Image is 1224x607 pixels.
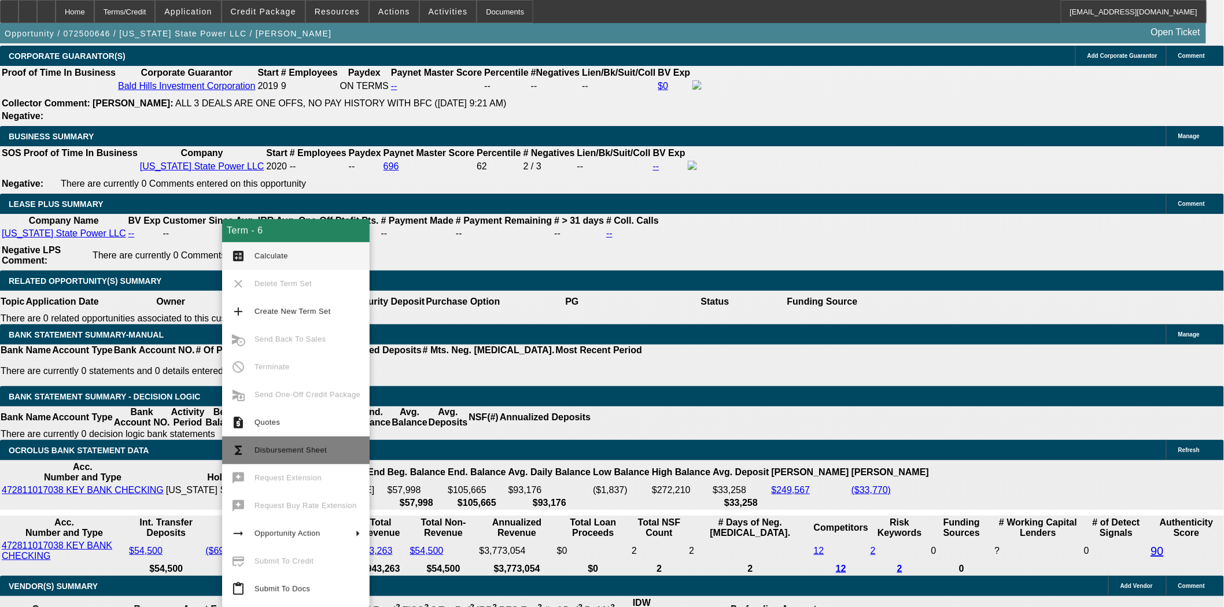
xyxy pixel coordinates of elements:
a: 696 [384,161,399,171]
b: Corporate Guarantor [141,68,233,77]
a: ($33,770) [851,485,891,495]
th: $54,500 [410,563,478,575]
th: NSF(#) [468,406,499,428]
td: -- [348,160,382,173]
th: # Days of Neg. [MEDICAL_DATA]. [688,517,812,539]
p: There are currently 0 statements and 0 details entered on this opportunity [1,366,642,376]
th: $3,773,054 [479,563,555,575]
th: Beg. Balance [205,406,241,428]
th: $33,258 [712,497,769,509]
th: Authenticity Score [1151,517,1223,539]
a: -- [653,161,659,171]
th: High Balance [651,461,711,483]
b: Avg. One-Off Ptofit Pts. [276,216,379,225]
button: Credit Package [222,1,305,23]
td: -- [581,80,656,92]
b: Avg. IRR [235,216,274,225]
b: Lien/Bk/Suit/Coll [577,148,651,158]
a: Bald Hills Investment Corporation [118,81,255,91]
span: Credit Package [231,7,296,16]
button: Application [156,1,220,23]
th: Bank Account NO. [113,406,171,428]
td: 2020 [266,160,287,173]
th: End. Balance [447,461,506,483]
th: Beg. Balance [387,461,446,483]
td: 0 [1083,540,1149,562]
mat-icon: content_paste [231,582,245,596]
div: $3,773,054 [480,546,555,556]
span: Add Corporate Guarantor [1087,53,1157,59]
td: $105,665 [447,484,506,496]
span: VENDOR(S) SUMMARY [9,582,98,591]
div: Term - 6 [222,219,370,242]
th: Funding Sources [931,517,993,539]
th: # of Detect Signals [1083,517,1149,539]
span: Comment [1178,53,1205,59]
span: Refresh [1178,447,1200,453]
a: $943,263 [354,546,393,556]
a: [US_STATE] State Power LLC [2,228,126,238]
span: BANK STATEMENT SUMMARY-MANUAL [9,330,164,339]
span: There are currently 0 Comments entered on this opportunity [93,250,338,260]
th: Sum of the Total NSF Count and Total Overdraft Fee Count from Ocrolus [631,517,687,539]
th: Int. Transfer Withdrawals [205,517,296,539]
span: Activities [429,7,468,16]
div: -- [484,81,528,91]
a: 90 [1151,545,1164,557]
a: 12 [814,546,824,556]
td: 2019 [257,80,279,92]
a: $54,500 [129,546,163,556]
td: -- [577,160,651,173]
span: LEASE PLUS SUMMARY [9,199,104,209]
a: [US_STATE] State Power LLC [140,161,264,171]
b: Negative: [2,111,43,121]
mat-icon: request_quote [231,416,245,430]
th: Competitors [813,517,869,539]
th: Activity Period [171,406,205,428]
b: #Negatives [531,68,580,77]
span: Comment [1178,201,1205,207]
th: $943,263 [353,563,408,575]
div: -- [531,81,580,91]
img: facebook-icon.png [688,161,697,170]
span: Comment [1178,583,1205,589]
th: Acc. Number and Type [1,517,127,539]
th: Purchase Option [425,291,500,313]
a: 2 [871,546,876,556]
span: Quotes [255,418,280,427]
th: Application Date [25,291,99,313]
b: # > 31 days [554,216,604,225]
th: End. Balance [355,406,391,428]
th: # Working Capital Lenders [994,517,1082,539]
td: 9 [281,80,338,92]
th: Proof of Time In Business [23,147,138,159]
b: Paynet Master Score [391,68,482,77]
mat-icon: calculate [231,249,245,263]
th: Security Deposit [351,291,425,313]
b: BV Exp [653,148,685,158]
b: Customer Since [163,216,234,225]
td: $0 [556,540,630,562]
th: PG [500,291,643,313]
b: Paydex [349,148,381,158]
span: -- [290,161,296,171]
span: Refresh to pull Number of Working Capital Lenders [994,546,1000,556]
th: Acc. Number and Type [1,461,164,483]
button: Actions [370,1,419,23]
span: BUSINESS SUMMARY [9,132,94,141]
b: Company [181,148,223,158]
th: Annualized Revenue [479,517,555,539]
td: ($1,837) [592,484,650,496]
th: Annualized Deposits [330,345,422,356]
td: -- [455,228,552,239]
th: Total Revenue [353,517,408,539]
button: Activities [420,1,477,23]
th: $93,176 [508,497,592,509]
th: Account Type [51,345,113,356]
td: $57,998 [387,484,446,496]
b: Negative: [2,179,43,188]
a: $54,500 [410,546,444,556]
span: Calculate [255,251,288,260]
span: Opportunity / 072500646 / [US_STATE] State Power LLC / [PERSON_NAME] [5,29,331,38]
td: -- [163,228,234,239]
